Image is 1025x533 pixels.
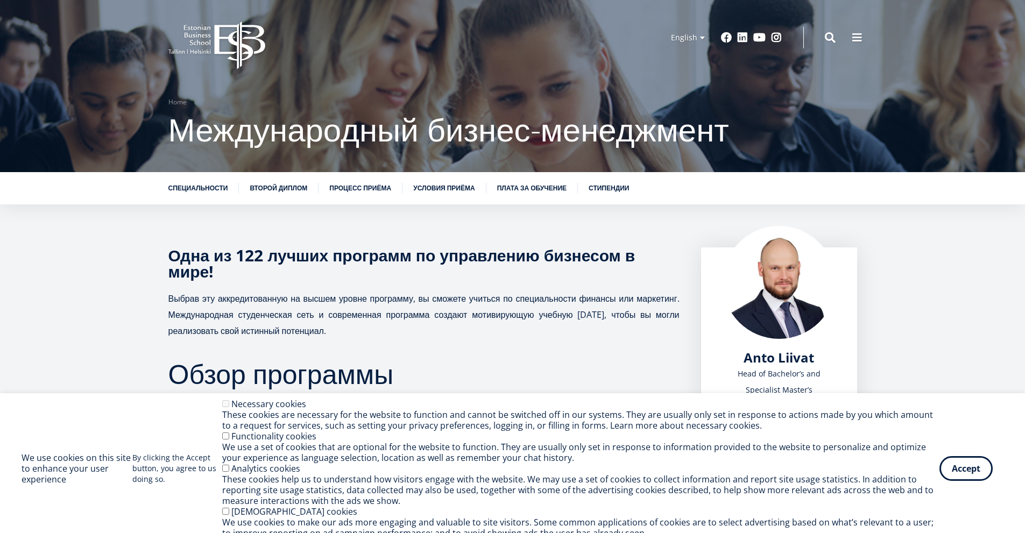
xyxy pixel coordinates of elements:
h2: Обзор программы [168,360,680,387]
a: Linkedin [737,32,748,43]
div: These cookies are necessary for the website to function and cannot be switched off in our systems... [222,409,939,431]
button: Accept [939,456,993,481]
strong: Одна из 122 лучших программ по управлению бизнесом в мире! [168,244,635,282]
a: Facebook [721,32,732,43]
a: Условия приёма [413,183,475,194]
a: Плата за обучение [497,183,567,194]
a: Home [168,97,187,108]
h2: We use cookies on this site to enhance your user experience [22,452,132,485]
div: Head of Bachelor’s and Specialist Master’s Programmes, lecturer [723,366,836,414]
a: Стипендии [589,183,629,194]
a: Второй диплом [250,183,307,194]
label: Necessary cookies [231,398,306,410]
label: Functionality cookies [231,430,316,442]
a: Специальности [168,183,228,194]
label: Analytics cookies [231,463,300,474]
p: By clicking the Accept button, you agree to us doing so. [132,452,222,485]
div: These cookies help us to understand how visitors engage with the website. We may use a set of coo... [222,474,939,506]
p: Выбрав эту аккредитованную на высшем уровне программу, вы сможете учиться по специальности финанс... [168,290,680,339]
a: Instagram [771,32,782,43]
img: Anto Liivat [723,226,836,339]
a: Youtube [753,32,766,43]
div: We use a set of cookies that are optional for the website to function. They are usually only set ... [222,442,939,463]
a: Anto Liivat [744,350,814,366]
span: Anto Liivat [744,349,814,366]
a: Процесс приёма [329,183,391,194]
span: Международный бизнес-менеджмент [168,107,729,151]
label: [DEMOGRAPHIC_DATA] cookies [231,506,357,517]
